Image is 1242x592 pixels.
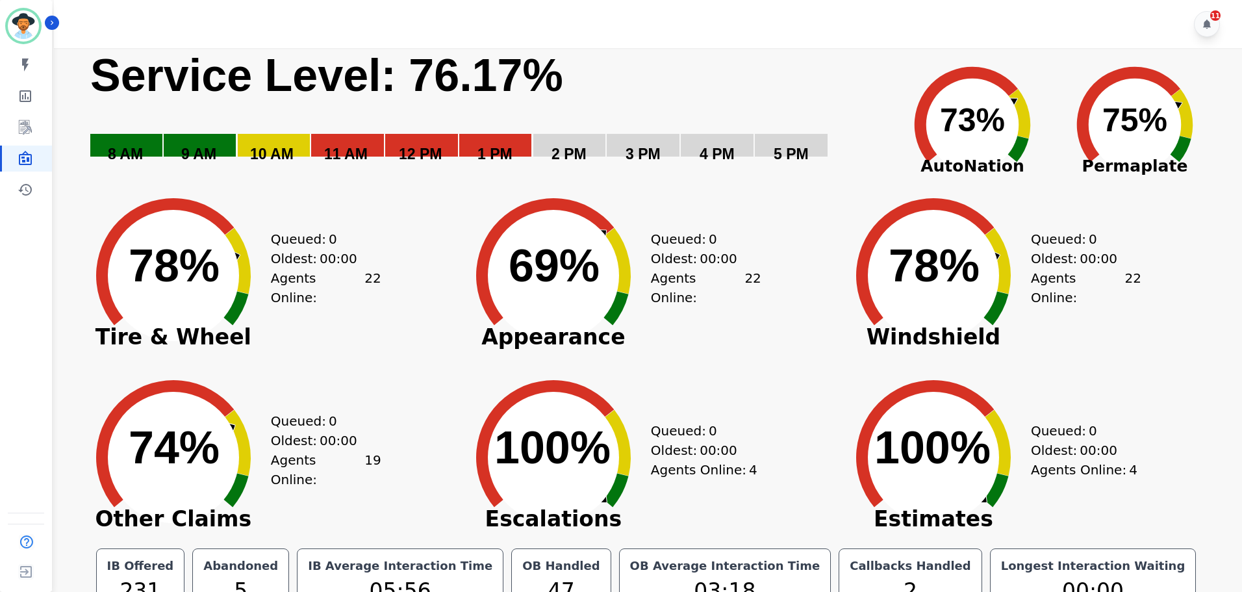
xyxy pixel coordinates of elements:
[700,249,737,268] span: 00:00
[1080,249,1117,268] span: 00:00
[399,146,442,162] text: 12 PM
[651,229,748,249] div: Queued:
[364,268,381,307] span: 22
[271,268,381,307] div: Agents Online:
[76,513,271,526] span: Other Claims
[520,557,602,575] div: OB Handled
[651,421,748,441] div: Queued:
[1089,421,1097,441] span: 0
[329,411,337,431] span: 0
[324,146,368,162] text: 11 AM
[744,268,761,307] span: 22
[709,229,717,249] span: 0
[250,146,294,162] text: 10 AM
[651,268,761,307] div: Agents Online:
[998,557,1188,575] div: Longest Interaction Waiting
[836,513,1031,526] span: Estimates
[76,331,271,344] span: Tire & Wheel
[1102,102,1167,138] text: 75%
[626,146,661,162] text: 3 PM
[456,513,651,526] span: Escalations
[1031,268,1141,307] div: Agents Online:
[477,146,513,162] text: 1 PM
[700,441,737,460] span: 00:00
[651,249,748,268] div: Oldest:
[700,146,735,162] text: 4 PM
[305,557,495,575] div: IB Average Interaction Time
[1031,421,1128,441] div: Queued:
[329,229,337,249] span: 0
[509,240,600,291] text: 69%
[940,102,1005,138] text: 73%
[320,431,357,450] span: 00:00
[1129,460,1137,480] span: 4
[105,557,177,575] div: IB Offered
[89,48,889,181] svg: Service Level: 0%
[891,154,1054,179] span: AutoNation
[494,422,611,473] text: 100%
[847,557,974,575] div: Callbacks Handled
[1210,10,1221,21] div: 11
[108,146,143,162] text: 8 AM
[90,50,563,101] text: Service Level: 76.17%
[651,441,748,460] div: Oldest:
[1080,441,1117,460] span: 00:00
[836,331,1031,344] span: Windshield
[1031,249,1128,268] div: Oldest:
[709,421,717,441] span: 0
[551,146,587,162] text: 2 PM
[271,450,381,489] div: Agents Online:
[129,240,220,291] text: 78%
[749,460,757,480] span: 4
[456,331,651,344] span: Appearance
[8,10,39,42] img: Bordered avatar
[1031,460,1141,480] div: Agents Online:
[774,146,809,162] text: 5 PM
[129,422,220,473] text: 74%
[1031,229,1128,249] div: Queued:
[1089,229,1097,249] span: 0
[271,431,368,450] div: Oldest:
[271,229,368,249] div: Queued:
[201,557,281,575] div: Abandoned
[1124,268,1141,307] span: 22
[271,249,368,268] div: Oldest:
[364,450,381,489] span: 19
[874,422,991,473] text: 100%
[271,411,368,431] div: Queued:
[320,249,357,268] span: 00:00
[651,460,761,480] div: Agents Online:
[889,240,980,291] text: 78%
[1031,441,1128,460] div: Oldest:
[1054,154,1216,179] span: Permaplate
[181,146,216,162] text: 9 AM
[627,557,823,575] div: OB Average Interaction Time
